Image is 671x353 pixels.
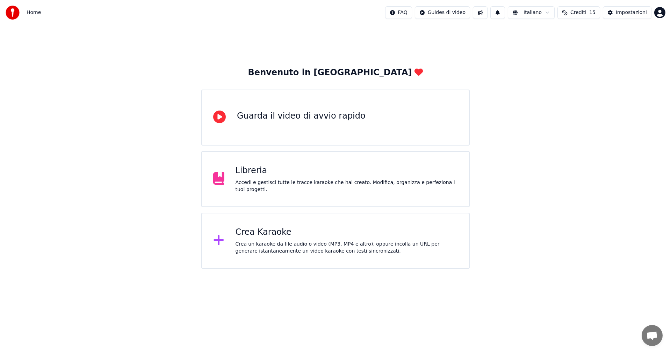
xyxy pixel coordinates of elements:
[27,9,41,16] nav: breadcrumb
[570,9,586,16] span: Crediti
[642,325,663,346] div: Aprire la chat
[6,6,20,20] img: youka
[589,9,596,16] span: 15
[237,111,366,122] div: Guarda il video di avvio rapido
[236,179,458,193] div: Accedi e gestisci tutte le tracce karaoke che hai creato. Modifica, organizza e perfeziona i tuoi...
[236,165,458,176] div: Libreria
[415,6,470,19] button: Guides di video
[236,227,458,238] div: Crea Karaoke
[616,9,647,16] div: Impostazioni
[27,9,41,16] span: Home
[236,241,458,255] div: Crea un karaoke da file audio o video (MP3, MP4 e altro), oppure incolla un URL per generare ista...
[557,6,600,19] button: Crediti15
[603,6,651,19] button: Impostazioni
[248,67,423,78] div: Benvenuto in [GEOGRAPHIC_DATA]
[385,6,412,19] button: FAQ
